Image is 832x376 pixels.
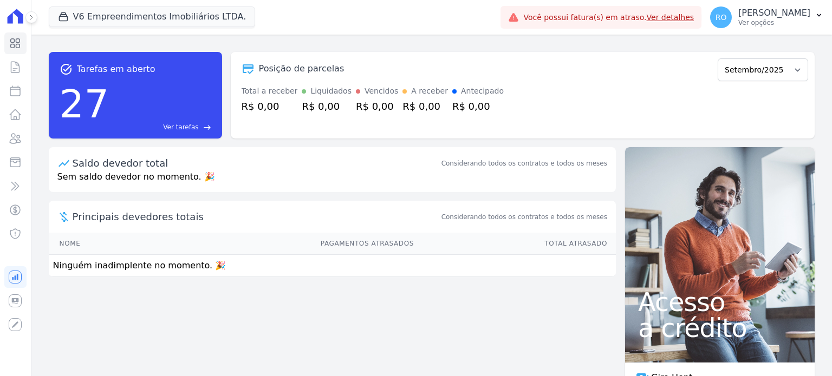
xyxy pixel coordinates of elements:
[461,85,504,97] div: Antecipado
[365,85,398,97] div: Vencidos
[242,99,298,114] div: R$ 0,00
[49,170,616,192] p: Sem saldo devedor no momento. 🎉
[302,99,352,114] div: R$ 0,00
[647,13,694,22] a: Ver detalhes
[310,85,352,97] div: Liquidados
[738,8,810,18] p: [PERSON_NAME]
[638,289,802,315] span: Acesso
[73,156,439,170] div: Saldo devedor total
[716,14,727,21] span: RO
[60,63,73,76] span: task_alt
[49,6,256,27] button: V6 Empreendimentos Imobiliários LTDA.
[259,62,344,75] div: Posição de parcelas
[73,209,439,224] span: Principais devedores totais
[356,99,398,114] div: R$ 0,00
[150,233,414,255] th: Pagamentos Atrasados
[638,315,802,341] span: a crédito
[242,85,298,97] div: Total a receber
[441,212,607,222] span: Considerando todos os contratos e todos os meses
[203,123,211,131] span: east
[452,99,504,114] div: R$ 0,00
[60,76,109,132] div: 27
[411,85,448,97] div: A receber
[402,99,448,114] div: R$ 0,00
[49,255,616,277] td: Ninguém inadimplente no momento. 🎉
[701,2,832,32] button: RO [PERSON_NAME] Ver opções
[163,122,198,132] span: Ver tarefas
[441,159,607,168] div: Considerando todos os contratos e todos os meses
[414,233,616,255] th: Total Atrasado
[49,233,150,255] th: Nome
[113,122,211,132] a: Ver tarefas east
[523,12,694,23] span: Você possui fatura(s) em atraso.
[738,18,810,27] p: Ver opções
[77,63,155,76] span: Tarefas em aberto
